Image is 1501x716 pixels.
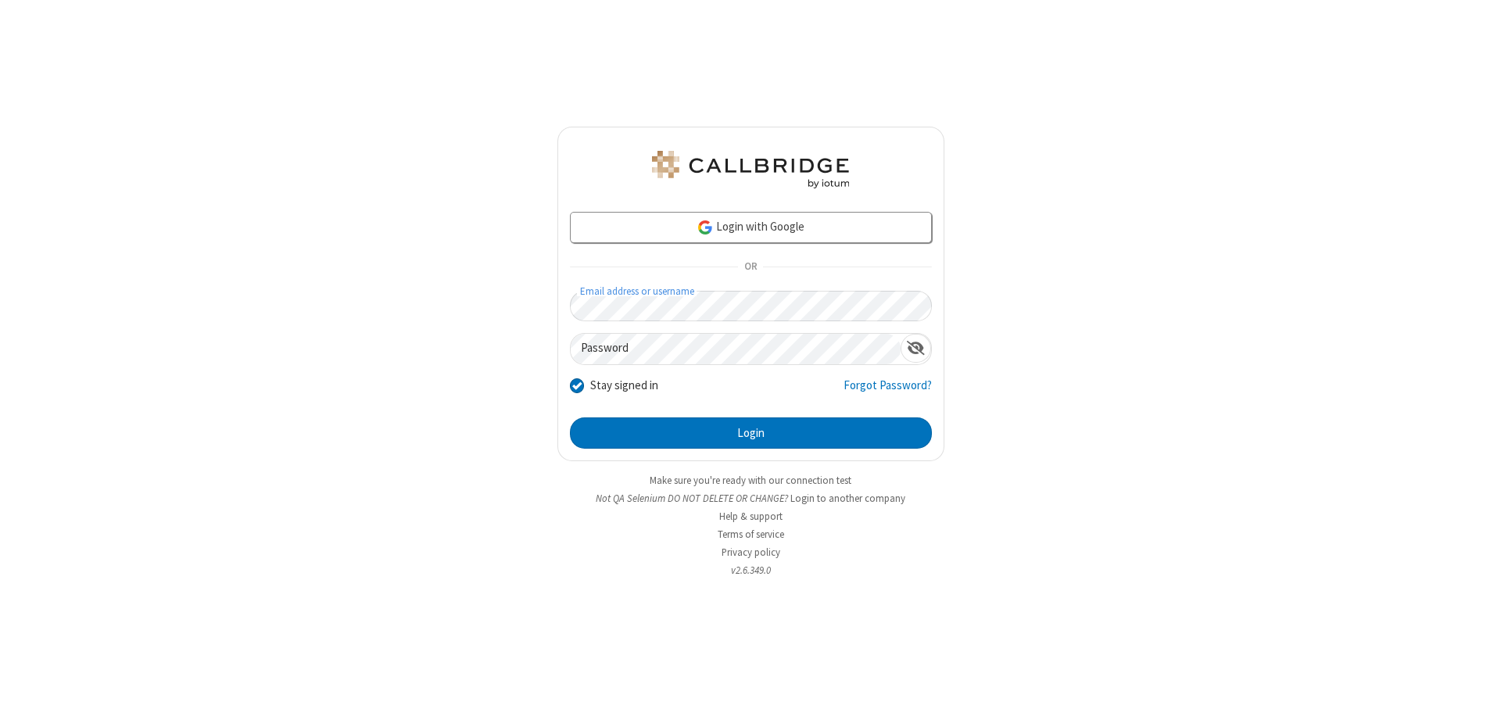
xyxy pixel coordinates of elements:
label: Stay signed in [590,377,658,395]
input: Email address or username [570,291,932,321]
a: Login with Google [570,212,932,243]
div: Show password [901,334,931,363]
button: Login to another company [790,491,905,506]
img: QA Selenium DO NOT DELETE OR CHANGE [649,151,852,188]
input: Password [571,334,901,364]
li: v2.6.349.0 [557,563,944,578]
span: OR [738,256,763,278]
a: Make sure you're ready with our connection test [650,474,851,487]
a: Help & support [719,510,783,523]
button: Login [570,417,932,449]
img: google-icon.png [697,219,714,236]
a: Terms of service [718,528,784,541]
a: Privacy policy [722,546,780,559]
a: Forgot Password? [844,377,932,406]
li: Not QA Selenium DO NOT DELETE OR CHANGE? [557,491,944,506]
